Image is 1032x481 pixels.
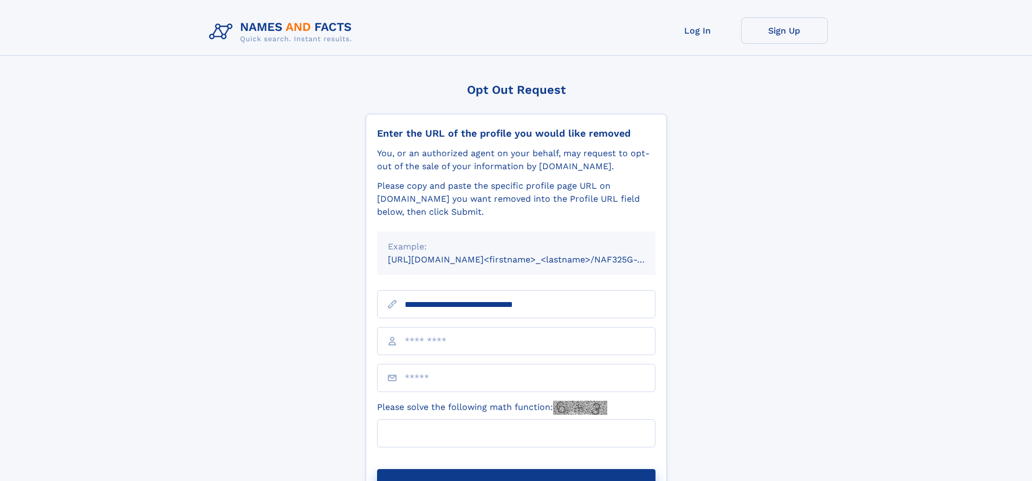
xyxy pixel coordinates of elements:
img: Logo Names and Facts [205,17,361,47]
div: Please copy and paste the specific profile page URL on [DOMAIN_NAME] you want removed into the Pr... [377,179,655,219]
div: You, or an authorized agent on your behalf, may request to opt-out of the sale of your informatio... [377,147,655,173]
div: Enter the URL of the profile you would like removed [377,127,655,139]
div: Opt Out Request [366,83,667,97]
small: [URL][DOMAIN_NAME]<firstname>_<lastname>/NAF325G-xxxxxxxx [388,254,676,265]
label: Please solve the following math function: [377,401,607,415]
a: Sign Up [741,17,828,44]
a: Log In [654,17,741,44]
div: Example: [388,240,645,253]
